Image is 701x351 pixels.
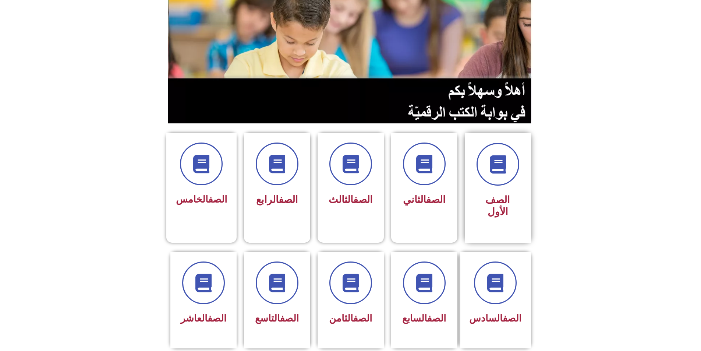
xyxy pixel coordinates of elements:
a: الصف [353,313,372,324]
span: الصف الأول [485,194,510,218]
a: الصف [208,194,227,205]
a: الصف [279,194,298,206]
a: الصف [503,313,521,324]
a: الصف [353,194,373,206]
span: السابع [402,313,446,324]
span: العاشر [181,313,226,324]
span: الخامس [176,194,227,205]
span: الثامن [329,313,372,324]
span: الثاني [403,194,446,206]
a: الصف [208,313,226,324]
span: الثالث [329,194,373,206]
span: السادس [469,313,521,324]
span: التاسع [255,313,299,324]
a: الصف [427,313,446,324]
a: الصف [426,194,446,206]
a: الصف [280,313,299,324]
span: الرابع [256,194,298,206]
